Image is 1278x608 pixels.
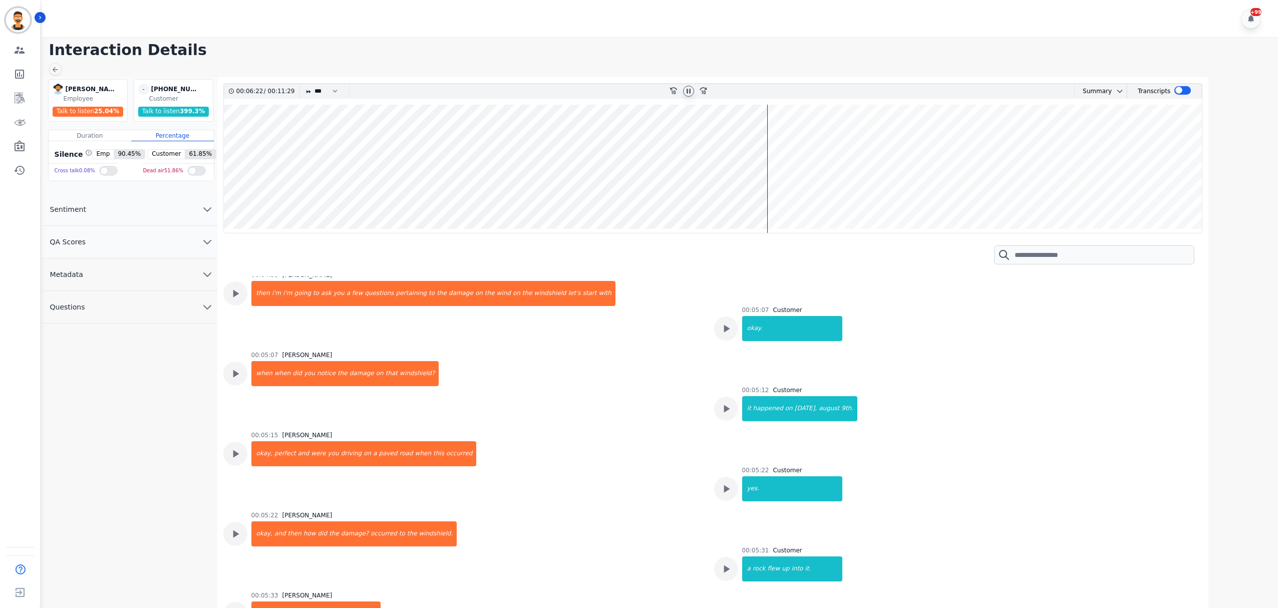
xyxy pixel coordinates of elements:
[180,108,205,115] span: 399.3 %
[251,431,278,439] div: 00:05:15
[363,441,372,466] div: on
[484,281,496,306] div: the
[149,95,211,103] div: Customer
[148,150,185,159] span: Customer
[743,396,752,421] div: it
[42,302,93,312] span: Questions
[818,396,840,421] div: august
[385,361,399,386] div: that
[201,236,213,248] svg: chevron down
[773,386,802,394] div: Customer
[201,268,213,280] svg: chevron down
[1112,87,1124,95] button: chevron down
[114,150,145,159] span: 90.45 %
[252,281,271,306] div: then
[375,361,385,386] div: on
[752,396,784,421] div: happened
[42,226,217,258] button: QA Scores chevron down
[266,84,293,99] div: 00:11:29
[138,84,149,95] span: -
[138,107,209,117] div: Talk to listen
[49,41,1278,59] h1: Interaction Details
[271,281,282,306] div: i'm
[1250,8,1261,16] div: +99
[581,281,597,306] div: start
[784,396,794,421] div: on
[474,281,484,306] div: on
[398,521,406,546] div: to
[1075,84,1112,99] div: Summary
[790,556,804,581] div: into
[131,130,214,141] div: Percentage
[93,150,114,159] span: Emp
[282,281,293,306] div: i'm
[42,237,94,247] span: QA Scores
[428,281,436,306] div: to
[282,431,332,439] div: [PERSON_NAME]
[1116,87,1124,95] svg: chevron down
[252,361,273,386] div: when
[282,511,332,519] div: [PERSON_NAME]
[236,84,297,99] div: /
[742,546,769,554] div: 00:05:31
[273,521,287,546] div: and
[282,591,332,599] div: [PERSON_NAME]
[252,441,273,466] div: okay,
[185,150,216,159] span: 61.85 %
[346,281,351,306] div: a
[6,8,30,32] img: Bordered avatar
[320,281,333,306] div: ask
[742,466,769,474] div: 00:05:22
[1138,84,1170,99] div: Transcripts
[773,466,802,474] div: Customer
[236,84,264,99] div: 00:06:22
[597,281,615,306] div: with
[794,396,818,421] div: [DATE],
[742,306,769,314] div: 00:05:07
[53,149,92,159] div: Silence
[378,441,399,466] div: paved
[781,556,790,581] div: up
[55,164,95,178] div: Cross talk 0.08 %
[201,301,213,313] svg: chevron down
[840,396,857,421] div: 9th.
[406,521,418,546] div: the
[42,204,94,214] span: Sentiment
[418,521,457,546] div: windshield.
[533,281,567,306] div: windshield
[287,521,302,546] div: then
[53,107,124,117] div: Talk to listen
[151,84,201,95] div: [PHONE_NUMBER]
[766,556,781,581] div: flew
[395,281,428,306] div: pertaining
[804,556,842,581] div: it.
[414,441,432,466] div: when
[337,361,349,386] div: the
[496,281,512,306] div: wind
[743,556,752,581] div: a
[251,351,278,359] div: 00:05:07
[349,361,375,386] div: damage
[432,441,445,466] div: this
[316,361,337,386] div: notice
[252,521,273,546] div: okay,
[370,521,398,546] div: occurred
[143,164,183,178] div: Dead air 51.86 %
[521,281,533,306] div: the
[49,130,131,141] div: Duration
[399,441,414,466] div: road
[752,556,767,581] div: rock
[310,441,327,466] div: were
[773,546,802,554] div: Customer
[42,269,91,279] span: Metadata
[351,281,364,306] div: few
[273,441,297,466] div: perfect
[282,351,332,359] div: [PERSON_NAME]
[743,476,842,501] div: yes.
[333,281,346,306] div: you
[251,511,278,519] div: 00:05:22
[201,203,213,215] svg: chevron down
[340,521,370,546] div: damage?
[251,591,278,599] div: 00:05:33
[512,281,521,306] div: on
